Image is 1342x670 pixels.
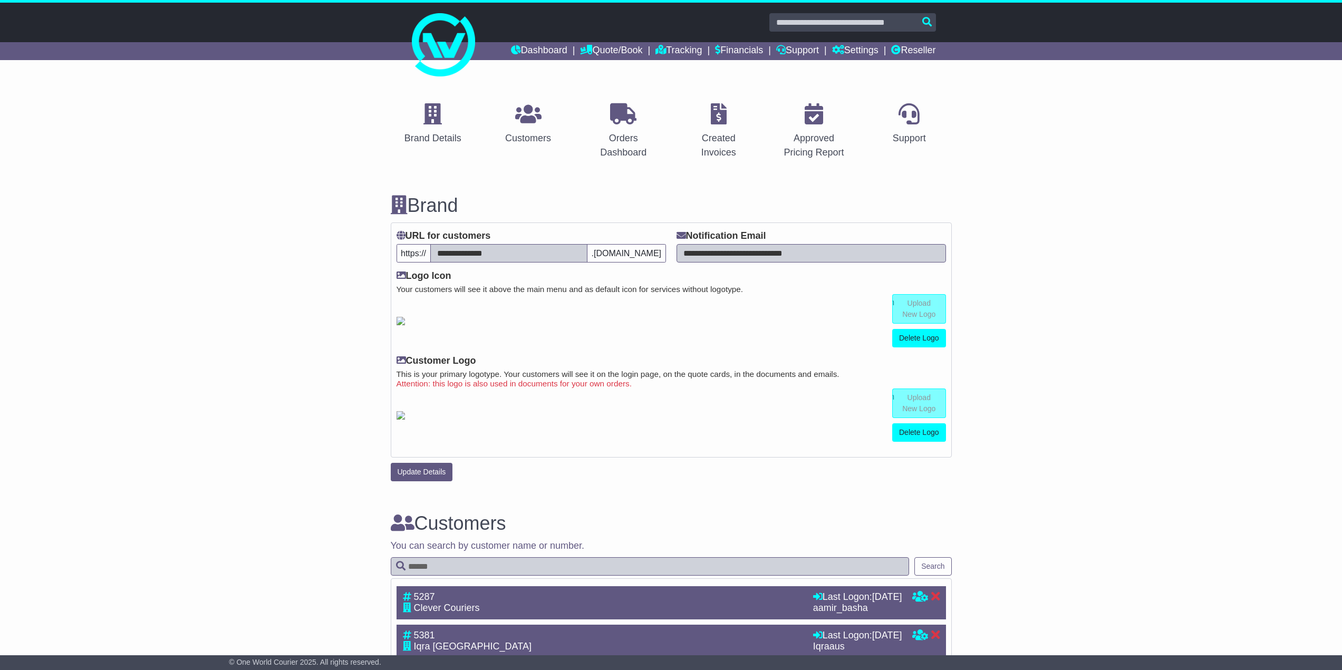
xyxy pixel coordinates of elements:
span: .[DOMAIN_NAME] [587,244,665,263]
a: Support [776,42,819,60]
button: Search [914,557,951,576]
a: Delete Logo [892,423,946,442]
h3: Customers [391,513,952,534]
span: 5287 [414,591,435,602]
span: © One World Courier 2025. All rights reserved. [229,658,381,666]
small: This is your primary logotype. Your customers will see it on the login page, on the quote cards, ... [397,370,946,379]
label: URL for customers [397,230,491,242]
a: Delete Logo [892,329,946,347]
a: Upload New Logo [892,389,946,418]
a: Upload New Logo [892,294,946,324]
label: Notification Email [677,230,766,242]
div: Created Invoices [683,131,755,160]
img: GetCustomerLogo [397,411,405,420]
a: Reseller [891,42,935,60]
small: Attention: this logo is also used in documents for your own orders. [397,379,946,389]
button: Update Details [391,463,453,481]
img: GetResellerIconLogo [397,317,405,325]
small: Your customers will see it above the main menu and as default icon for services without logotype. [397,285,946,294]
a: Tracking [655,42,702,60]
div: Brand Details [404,131,461,145]
p: You can search by customer name or number. [391,540,952,552]
a: Settings [832,42,878,60]
span: [DATE] [872,591,902,602]
span: 5381 [414,630,435,640]
div: aamir_basha [813,603,902,614]
a: Financials [715,42,763,60]
a: Support [886,100,933,149]
div: Customers [505,131,551,145]
span: Clever Couriers [414,603,480,613]
span: Iqra [GEOGRAPHIC_DATA] [414,641,532,652]
div: Support [893,131,926,145]
div: Last Logon: [813,591,902,603]
span: [DATE] [872,630,902,640]
a: Approved Pricing Report [771,100,856,163]
a: Orders Dashboard [581,100,666,163]
a: Created Invoices [677,100,761,163]
span: https:// [397,244,431,263]
h3: Brand [391,195,952,216]
div: Approved Pricing Report [778,131,849,160]
label: Customer Logo [397,355,476,367]
label: Logo Icon [397,270,451,282]
a: Dashboard [511,42,567,60]
a: Quote/Book [580,42,642,60]
div: Last Logon: [813,630,902,642]
div: Orders Dashboard [588,131,659,160]
div: Iqraaus [813,641,902,653]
